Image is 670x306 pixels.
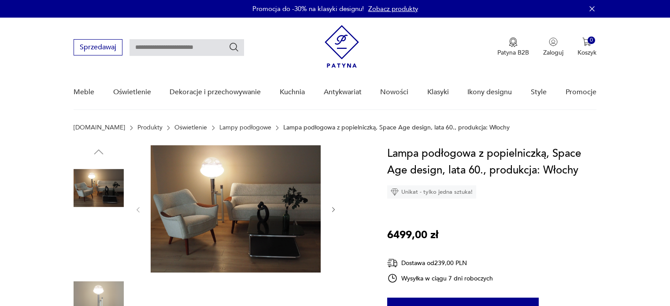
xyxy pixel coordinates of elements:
img: Patyna - sklep z meblami i dekoracjami vintage [325,25,359,68]
p: Patyna B2B [497,48,529,57]
div: Dostawa od 239,00 PLN [387,258,493,269]
img: Zdjęcie produktu Lampa podłogowa z popielniczką, Space Age design, lata 60., produkcja: Włochy [74,163,124,213]
button: Szukaj [229,42,239,52]
a: Sprzedawaj [74,45,122,51]
a: Oświetlenie [113,75,151,109]
a: Nowości [380,75,408,109]
img: Ikona medalu [509,37,518,47]
a: [DOMAIN_NAME] [74,124,125,131]
p: 6499,00 zł [387,227,438,243]
img: Ikona dostawy [387,258,398,269]
img: Zdjęcie produktu Lampa podłogowa z popielniczką, Space Age design, lata 60., produkcja: Włochy [74,219,124,269]
a: Oświetlenie [174,124,207,131]
img: Ikonka użytkownika [549,37,558,46]
button: 0Koszyk [577,37,596,57]
a: Style [531,75,547,109]
h1: Lampa podłogowa z popielniczką, Space Age design, lata 60., produkcja: Włochy [387,145,596,179]
a: Antykwariat [324,75,362,109]
p: Promocja do -30% na klasyki designu! [252,4,364,13]
img: Zdjęcie produktu Lampa podłogowa z popielniczką, Space Age design, lata 60., produkcja: Włochy [151,145,321,273]
img: Ikona diamentu [391,188,399,196]
a: Kuchnia [280,75,305,109]
div: Unikat - tylko jedna sztuka! [387,185,476,199]
a: Promocje [566,75,596,109]
a: Ikona medaluPatyna B2B [497,37,529,57]
a: Lampy podłogowe [219,124,271,131]
button: Patyna B2B [497,37,529,57]
a: Meble [74,75,94,109]
p: Lampa podłogowa z popielniczką, Space Age design, lata 60., produkcja: Włochy [283,124,510,131]
p: Zaloguj [543,48,563,57]
a: Zobacz produkty [368,4,418,13]
div: 0 [588,37,595,44]
a: Dekoracje i przechowywanie [170,75,261,109]
button: Sprzedawaj [74,39,122,55]
button: Zaloguj [543,37,563,57]
a: Produkty [137,124,163,131]
a: Klasyki [427,75,449,109]
img: Ikona koszyka [582,37,591,46]
div: Wysyłka w ciągu 7 dni roboczych [387,273,493,284]
p: Koszyk [577,48,596,57]
a: Ikony designu [467,75,512,109]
